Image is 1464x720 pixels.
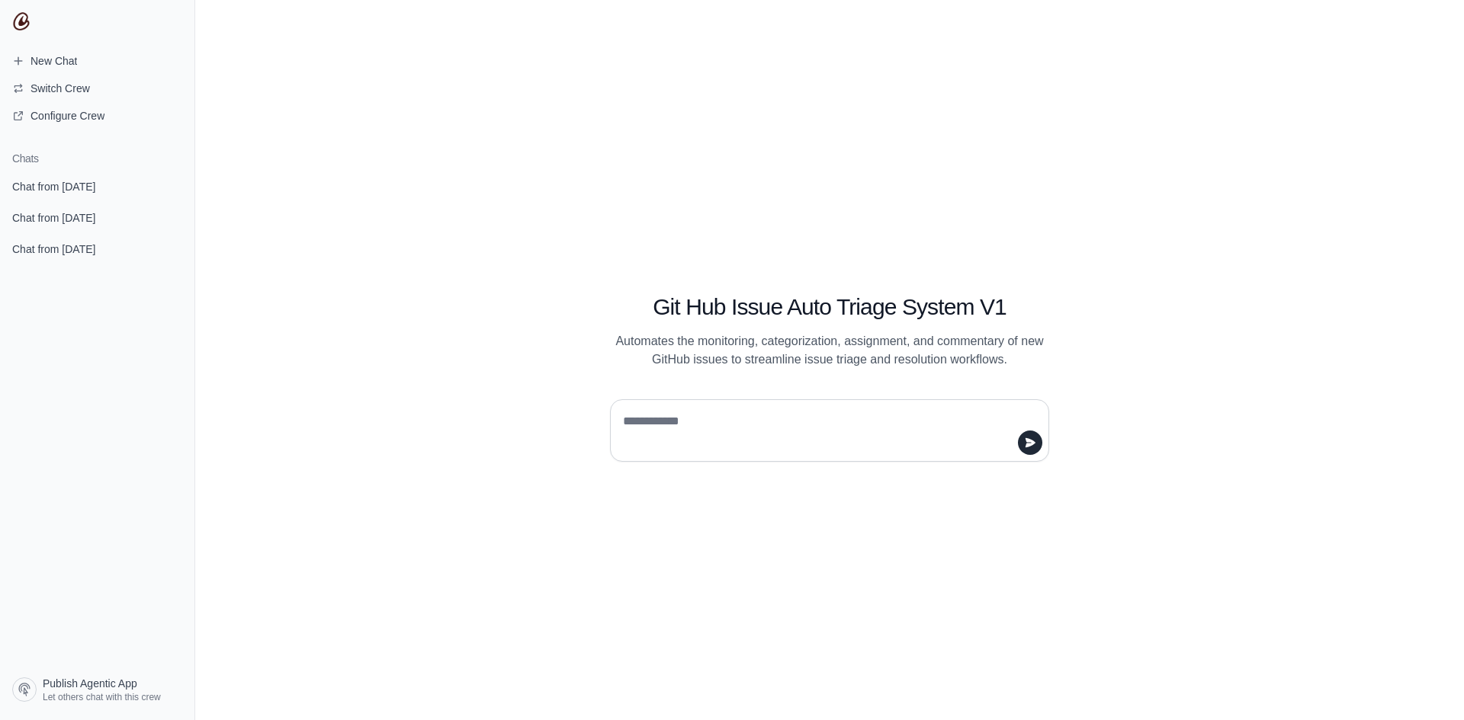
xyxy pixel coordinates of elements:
h1: Git Hub Issue Auto Triage System V1 [610,293,1049,321]
a: Chat from [DATE] [6,235,188,263]
button: Switch Crew [6,76,188,101]
a: Publish Agentic App Let others chat with this crew [6,671,188,708]
span: Configure Crew [30,108,104,123]
span: Chat from [DATE] [12,242,95,257]
span: Switch Crew [30,81,90,96]
span: Publish Agentic App [43,676,137,691]
span: Chat from [DATE] [12,179,95,194]
a: Chat from [DATE] [6,203,188,232]
span: New Chat [30,53,77,69]
a: Configure Crew [6,104,188,128]
a: Chat from [DATE] [6,172,188,200]
a: New Chat [6,49,188,73]
span: Chat from [DATE] [12,210,95,226]
p: Automates the monitoring, categorization, assignment, and commentary of new GitHub issues to stre... [610,332,1049,369]
span: Let others chat with this crew [43,691,161,703]
img: CrewAI Logo [12,12,30,30]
